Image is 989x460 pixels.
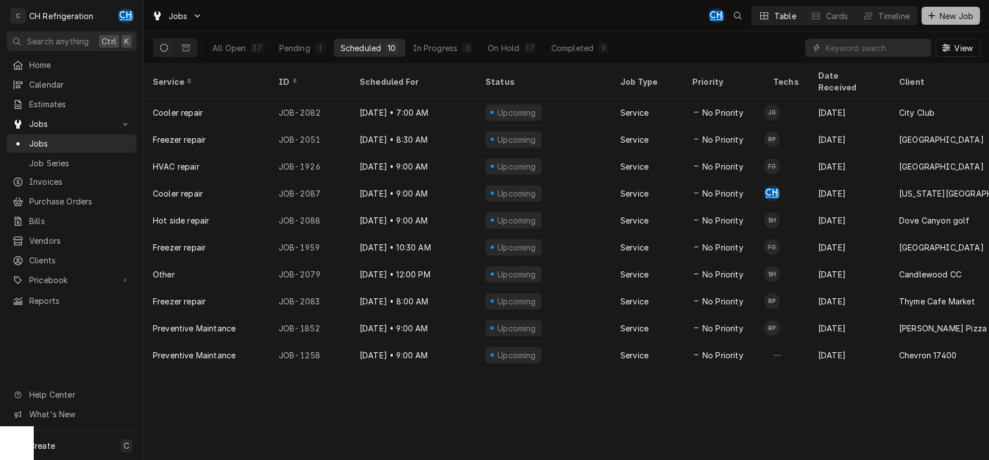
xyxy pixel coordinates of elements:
div: JOB-2088 [270,207,351,234]
div: JOB-1926 [270,153,351,180]
span: No Priority [702,295,743,307]
div: Upcoming [496,188,538,199]
span: No Priority [702,107,743,119]
span: C [124,440,129,452]
div: JOB-1258 [270,341,351,368]
button: Open search [729,7,747,25]
div: CH [764,185,780,201]
div: 17 [526,42,534,54]
div: Service [620,242,648,253]
span: Bills [29,215,131,227]
span: Calendar [29,79,131,90]
div: Upcoming [496,295,538,307]
div: City Club [899,107,934,119]
button: View [936,39,980,57]
span: What's New [29,408,130,420]
div: Upcoming [496,268,538,280]
span: Search anything [27,35,89,47]
span: Clients [29,254,131,266]
div: [DATE] • 9:00 AM [351,315,477,341]
span: No Priority [702,134,743,145]
div: [DATE] [809,288,890,315]
a: Go to Help Center [7,385,137,404]
div: On Hold [488,42,519,54]
span: No Priority [702,322,743,334]
a: Invoices [7,172,137,191]
div: 10 [388,42,396,54]
span: Jobs [29,118,114,130]
div: Chris Hiraga's Avatar [118,8,134,24]
div: — [764,341,809,368]
span: Estimates [29,98,131,110]
div: Ruben Perez's Avatar [764,131,780,147]
div: [DATE] [809,261,890,288]
span: Jobs [29,138,131,149]
div: FG [764,158,780,174]
div: Chris Hiraga's Avatar [709,8,724,24]
div: Service [620,161,648,172]
span: Jobs [169,10,188,22]
a: Reports [7,292,137,310]
div: JG [764,104,780,120]
div: [DATE] • 9:00 AM [351,341,477,368]
div: Fred Gonzalez's Avatar [764,239,780,255]
a: Go to What's New [7,405,137,423]
div: Cards [826,10,849,22]
div: [DATE] [809,153,890,180]
div: Other [153,268,175,280]
a: Bills [7,212,137,230]
div: JOB-2082 [270,99,351,126]
div: Chris Hiraga's Avatar [764,185,780,201]
div: Preventive Maintance [153,349,235,361]
div: [GEOGRAPHIC_DATA] [899,161,984,172]
span: No Priority [702,242,743,253]
div: ID [279,76,339,88]
div: [DATE] [809,207,890,234]
div: Service [620,268,648,280]
div: [GEOGRAPHIC_DATA] [899,134,984,145]
a: Jobs [7,134,137,153]
div: [DATE] • 10:30 AM [351,234,477,261]
span: Purchase Orders [29,195,131,207]
div: Service [620,107,648,119]
div: Service [620,134,648,145]
a: Job Series [7,154,137,172]
div: Completed [551,42,593,54]
div: Service [153,76,258,88]
div: [DATE] • 9:00 AM [351,180,477,207]
span: No Priority [702,215,743,226]
div: JOB-1959 [270,234,351,261]
div: HVAC repair [153,161,199,172]
div: JOB-2051 [270,126,351,153]
div: Service [620,349,648,361]
span: View [952,42,975,54]
span: Pricebook [29,274,114,286]
div: CH [709,8,724,24]
a: Go to Jobs [7,115,137,133]
div: Upcoming [496,322,538,334]
div: Chevron 17400 [899,349,956,361]
div: [DATE] [809,341,890,368]
div: Upcoming [496,134,538,145]
span: No Priority [702,268,743,280]
div: Josh Galindo's Avatar [764,104,780,120]
div: Candlewood CC [899,268,961,280]
div: JOB-1852 [270,315,351,341]
a: Clients [7,251,137,270]
div: Freezer repair [153,295,206,307]
div: [GEOGRAPHIC_DATA] [899,242,984,253]
span: Home [29,59,131,71]
div: Service [620,188,648,199]
div: Upcoming [496,215,538,226]
div: Upcoming [496,242,538,253]
span: Reports [29,295,131,307]
div: 9 [600,42,607,54]
div: Cooler repair [153,188,203,199]
button: Search anythingCtrlK [7,31,137,51]
div: Cooler repair [153,107,203,119]
div: [DATE] [809,315,890,341]
span: No Priority [702,161,743,172]
div: [DATE] • 8:30 AM [351,126,477,153]
a: Go to Pricebook [7,271,137,289]
div: [DATE] • 9:00 AM [351,207,477,234]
